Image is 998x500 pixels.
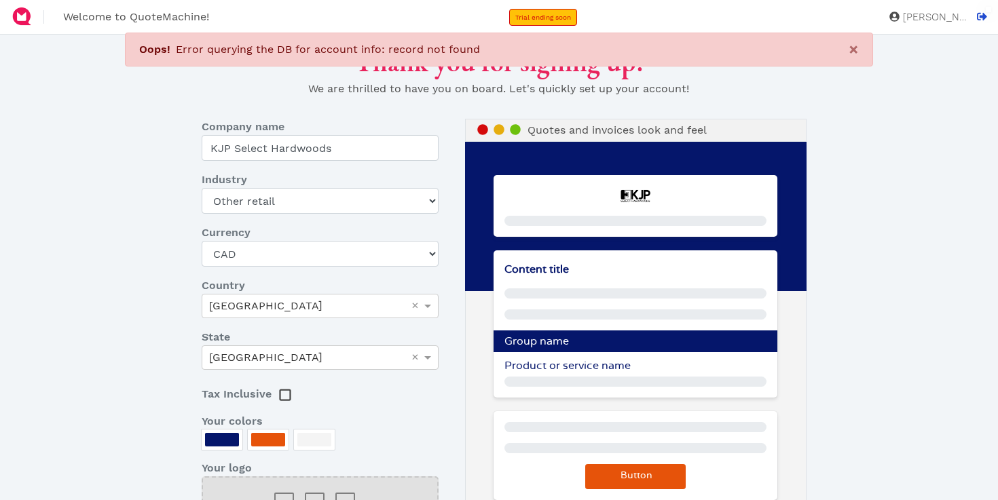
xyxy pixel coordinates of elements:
span: Welcome to QuoteMachine! [63,10,209,23]
button: Close [835,33,872,66]
span: Error querying the DB for account info: record not found [176,43,480,56]
span: Your logo [202,460,252,476]
span: Country [202,277,245,294]
span: Currency [202,225,251,241]
img: black-kjp-logo.png [618,187,652,205]
span: × [411,299,419,311]
img: QuoteM_icon_flat.png [11,5,33,27]
button: Button [585,464,686,489]
span: Group name [504,336,569,347]
span: Product or service name [504,360,631,371]
span: Your colors [202,413,263,429]
span: Button [618,471,652,480]
span: Content title [504,264,569,275]
span: Oops! [139,43,170,56]
span: Clear value [409,294,421,318]
span: Clear value [409,346,421,369]
a: Trial ending soon [509,9,577,26]
span: Trial ending soon [515,14,571,21]
span: Company name [202,119,284,135]
span: [GEOGRAPHIC_DATA] [209,351,322,364]
span: [GEOGRAPHIC_DATA] [209,299,322,312]
div: Quotes and invoices look and feel [465,119,807,142]
span: Industry [202,172,247,188]
span: Tax Inclusive [202,387,272,400]
span: We are thrilled to have you on board. Let's quickly set up your account! [308,82,689,95]
span: × [849,40,859,59]
span: State [202,329,230,345]
span: × [411,351,419,363]
span: [PERSON_NAME] [900,12,967,22]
